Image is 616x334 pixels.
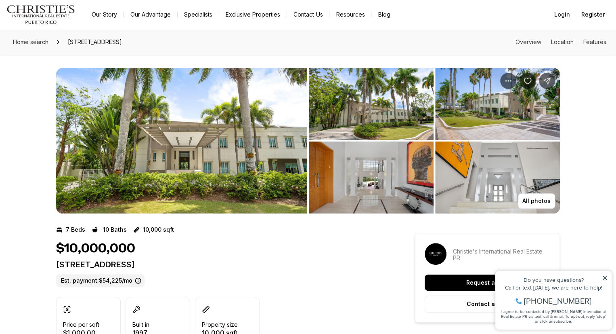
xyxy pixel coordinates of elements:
[132,321,149,328] p: Built in
[66,226,85,233] p: 7 Beds
[309,68,434,140] button: View image gallery
[309,142,434,214] button: View image gallery
[56,68,560,214] div: Listing Photos
[435,68,560,140] button: View image gallery
[13,38,48,45] span: Home search
[576,6,610,23] button: Register
[6,5,75,24] img: logo
[143,226,174,233] p: 10,000 sqft
[219,9,287,20] a: Exclusive Properties
[56,260,386,269] p: [STREET_ADDRESS]
[329,9,371,20] a: Resources
[453,248,550,261] p: Christie's International Real Estate PR
[549,6,575,23] button: Login
[500,73,516,89] button: Property options
[466,279,508,286] p: Request a tour
[583,38,606,45] a: Skip to: Features
[435,142,560,214] button: View image gallery
[85,9,124,20] a: Our Story
[581,11,605,18] span: Register
[10,50,115,65] span: I agree to be contacted by [PERSON_NAME] International Real Estate PR via text, call & email. To ...
[522,198,551,204] p: All photos
[56,68,307,214] li: 1 of 9
[202,321,238,328] p: Property size
[65,36,125,49] span: [STREET_ADDRESS]
[515,39,606,45] nav: Page section menu
[520,73,536,89] button: Save Property: 9 CASTANA ST
[92,223,127,236] button: 10 Baths
[425,275,550,291] button: Request a tour
[539,73,555,89] button: Share Property: 9 CASTANA ST
[425,296,550,313] button: Contact agent
[56,68,307,214] button: View image gallery
[287,9,329,20] button: Contact Us
[554,11,570,18] span: Login
[33,38,101,46] span: [PHONE_NUMBER]
[103,226,127,233] p: 10 Baths
[56,241,135,256] h1: $10,000,000
[56,274,145,287] label: Est. payment: $54,225/mo
[518,193,555,209] button: All photos
[309,68,560,214] li: 2 of 9
[8,18,117,24] div: Do you have questions?
[63,321,99,328] p: Price per sqft
[8,26,117,32] div: Call or text [DATE], we are here to help!
[124,9,177,20] a: Our Advantage
[515,38,541,45] a: Skip to: Overview
[371,9,396,20] a: Blog
[551,38,574,45] a: Skip to: Location
[10,36,52,49] a: Home search
[178,9,219,20] a: Specialists
[467,301,508,307] p: Contact agent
